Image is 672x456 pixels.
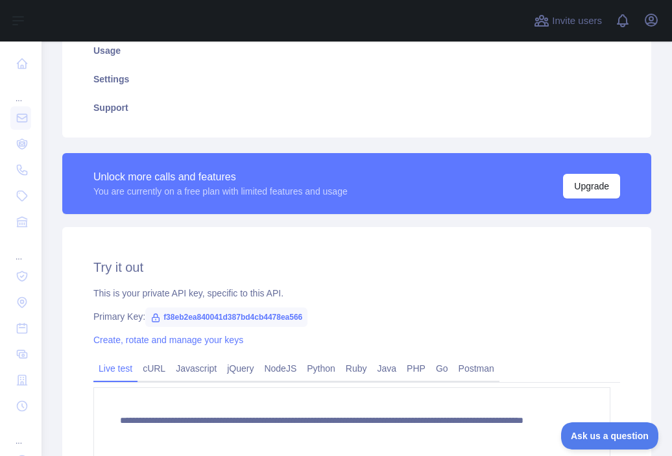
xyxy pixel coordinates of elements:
a: Java [372,358,402,379]
iframe: Toggle Customer Support [561,422,659,450]
a: Python [302,358,341,379]
a: Support [78,93,636,122]
a: NodeJS [259,358,302,379]
a: Settings [78,65,636,93]
span: f38eb2ea840041d387bd4cb4478ea566 [145,307,307,327]
div: ... [10,78,31,104]
div: Unlock more calls and features [93,169,348,185]
div: You are currently on a free plan with limited features and usage [93,185,348,198]
a: jQuery [222,358,259,379]
a: Create, rotate and manage your keys [93,335,243,345]
div: ... [10,420,31,446]
a: Live test [93,358,138,379]
span: Invite users [552,14,602,29]
a: Go [431,358,453,379]
div: ... [10,236,31,262]
button: Invite users [531,10,605,31]
a: PHP [402,358,431,379]
button: Upgrade [563,174,620,198]
a: Postman [453,358,499,379]
a: Ruby [341,358,372,379]
div: This is your private API key, specific to this API. [93,287,620,300]
a: Usage [78,36,636,65]
h2: Try it out [93,258,620,276]
div: Primary Key: [93,310,620,323]
a: cURL [138,358,171,379]
a: Javascript [171,358,222,379]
